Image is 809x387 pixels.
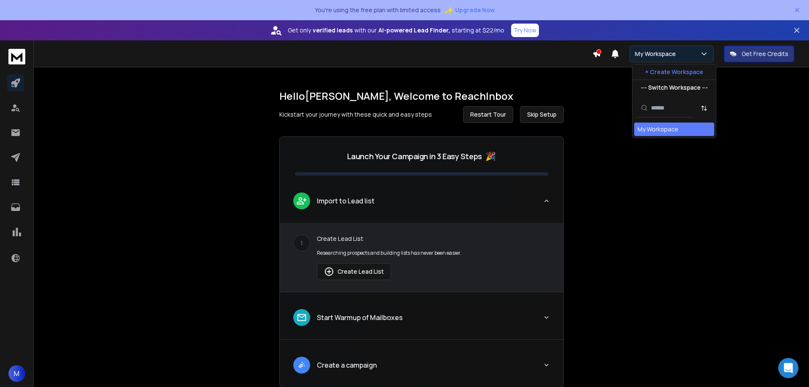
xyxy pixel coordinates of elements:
p: --- Switch Workspace --- [641,83,708,92]
img: lead [296,195,307,206]
span: Skip Setup [527,110,557,119]
button: Restart Tour [463,106,513,123]
p: Create a campaign [317,360,377,370]
h1: Hello [PERSON_NAME] , Welcome to ReachInbox [279,89,564,103]
button: M [8,365,25,382]
button: leadImport to Lead list [280,186,563,223]
button: Skip Setup [520,106,564,123]
span: ✨ [444,4,453,16]
p: + Create Workspace [645,68,703,76]
button: leadStart Warmup of Mailboxes [280,302,563,339]
p: Get Free Credits [742,50,788,58]
p: Create Lead List [317,235,550,243]
img: logo [8,49,25,64]
img: lead [324,267,334,277]
button: Try Now [511,24,539,37]
button: ✨Upgrade Now [444,2,495,19]
div: My Workspace [638,125,678,133]
button: Sort by Sort A-Z [696,100,713,117]
div: 1 [293,235,310,251]
p: Researching prospects and building lists has never been easier. [317,250,550,256]
div: Open Intercom Messenger [778,358,798,378]
img: lead [296,312,307,323]
button: Get Free Credits [724,45,794,62]
p: Get only with our starting at $22/mo [288,26,504,35]
button: Create Lead List [317,263,391,280]
div: leadImport to Lead list [280,223,563,292]
p: Import to Lead list [317,196,375,206]
button: leadCreate a campaign [280,350,563,387]
button: + Create Workspace [632,64,716,80]
span: 🎉 [485,150,496,162]
strong: AI-powered Lead Finder, [378,26,450,35]
p: My Workspace [635,50,679,58]
p: Try Now [514,26,536,35]
img: lead [296,360,307,370]
p: Start Warmup of Mailboxes [317,312,403,323]
p: Kickstart your journey with these quick and easy steps [279,110,432,119]
span: Upgrade Now [455,6,495,14]
p: Launch Your Campaign in 3 Easy Steps [347,150,482,162]
p: You're using the free plan with limited access [315,6,441,14]
strong: verified leads [313,26,353,35]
